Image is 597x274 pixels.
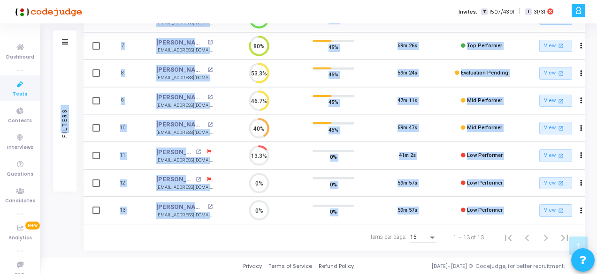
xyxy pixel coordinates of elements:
[539,149,572,162] a: View
[107,114,147,142] td: 10
[6,53,34,61] span: Dashboard
[61,71,69,174] div: Filters
[539,204,572,217] a: View
[330,207,337,216] span: 0%
[329,97,338,107] span: 45%
[539,40,572,52] a: View
[461,70,508,76] span: Evaluation Pending
[107,197,147,224] td: 13
[107,32,147,60] td: 7
[575,204,588,217] button: Actions
[207,122,213,127] mat-icon: open_in_new
[575,67,588,80] button: Actions
[156,212,213,219] div: [EMAIL_ADDRESS][DOMAIN_NAME]
[539,122,572,134] a: View
[555,228,574,247] button: Last page
[7,144,33,152] span: Interviews
[196,177,201,182] mat-icon: open_in_new
[196,149,201,155] mat-icon: open_in_new
[329,70,338,79] span: 45%
[525,8,531,15] span: I
[453,233,484,242] div: 1 – 13 of 13
[207,67,213,73] mat-icon: open_in_new
[156,184,213,191] div: [EMAIL_ADDRESS][DOMAIN_NAME]
[156,47,213,54] div: [EMAIL_ADDRESS][DOMAIN_NAME]
[319,262,354,270] a: Refund Policy
[519,7,520,16] span: |
[156,65,205,74] a: [PERSON_NAME] [PERSON_NAME]
[557,69,565,77] mat-icon: open_in_new
[557,207,565,215] mat-icon: open_in_new
[499,228,518,247] button: First page
[399,152,416,160] div: 41m 2s
[575,39,588,52] button: Actions
[534,8,545,16] span: 31/31
[107,142,147,170] td: 11
[107,59,147,87] td: 8
[156,148,193,157] a: [PERSON_NAME]
[156,120,205,129] a: [PERSON_NAME]
[398,42,417,50] div: 59m 26s
[329,42,338,52] span: 45%
[398,207,417,215] div: 59m 57s
[557,179,565,187] mat-icon: open_in_new
[268,262,312,270] a: Terms of Service
[156,175,193,184] a: [PERSON_NAME]
[156,129,213,136] div: [EMAIL_ADDRESS][DOMAIN_NAME]
[207,95,213,100] mat-icon: open_in_new
[156,74,213,81] div: [EMAIL_ADDRESS][DOMAIN_NAME]
[398,179,417,187] div: 59m 57s
[107,170,147,197] td: 12
[156,157,213,164] div: [EMAIL_ADDRESS][DOMAIN_NAME]
[410,234,417,240] span: 15
[467,43,502,49] span: Top Performer
[398,69,417,77] div: 59m 24s
[107,87,147,115] td: 9
[5,197,35,205] span: Candidates
[575,122,588,135] button: Actions
[207,204,213,209] mat-icon: open_in_new
[459,8,477,16] label: Invites:
[539,67,572,80] a: View
[7,170,33,178] span: Questions
[467,125,502,131] span: Mid Performer
[207,40,213,45] mat-icon: open_in_new
[575,149,588,162] button: Actions
[518,228,536,247] button: Previous page
[330,152,337,162] span: 0%
[575,177,588,190] button: Actions
[369,233,406,241] div: Items per page:
[156,202,205,212] a: [PERSON_NAME]
[329,125,338,134] span: 45%
[481,8,487,15] span: T
[539,95,572,107] a: View
[12,2,82,21] img: logo
[539,177,572,190] a: View
[410,234,436,241] mat-select: Items per page:
[8,117,32,125] span: Contests
[156,38,205,47] a: [PERSON_NAME]
[557,124,565,132] mat-icon: open_in_new
[490,8,514,16] span: 1507/4391
[398,124,417,132] div: 59m 47s
[13,90,27,98] span: Tests
[243,262,262,270] a: Privacy
[156,93,205,102] a: [PERSON_NAME] M
[557,42,565,50] mat-icon: open_in_new
[467,152,503,158] span: Low Performer
[467,180,503,186] span: Low Performer
[557,152,565,160] mat-icon: open_in_new
[467,97,502,104] span: Mid Performer
[398,97,417,105] div: 47m 11s
[557,97,565,105] mat-icon: open_in_new
[467,207,503,213] span: Low Performer
[25,222,40,230] span: New
[330,179,337,189] span: 0%
[156,102,213,109] div: [EMAIL_ADDRESS][DOMAIN_NAME]
[536,228,555,247] button: Next page
[8,234,32,242] span: Analytics
[575,94,588,107] button: Actions
[354,262,585,270] div: [DATE]-[DATE] © Codejudge, for better recruitment.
